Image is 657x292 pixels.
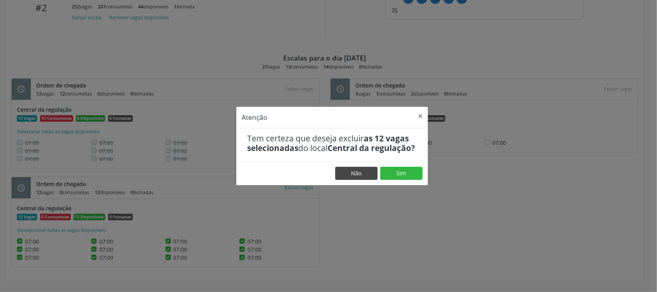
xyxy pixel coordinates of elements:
h5: Atenção [242,112,267,122]
button: Close [413,107,428,126]
button: Não [335,167,378,180]
b: as 12 vagas selecionadas [247,133,409,153]
button: Sim [380,167,423,180]
b: Central da regulação? [328,143,415,153]
h4: Tem certeza que deseja excluir do local [247,134,417,153]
